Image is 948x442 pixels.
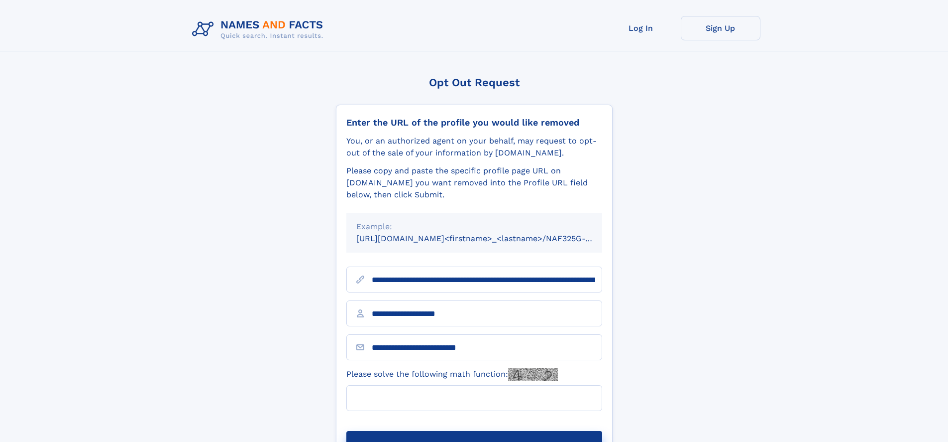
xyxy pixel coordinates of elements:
div: Enter the URL of the profile you would like removed [346,117,602,128]
div: Example: [356,221,592,233]
small: [URL][DOMAIN_NAME]<firstname>_<lastname>/NAF325G-xxxxxxxx [356,234,621,243]
div: You, or an authorized agent on your behalf, may request to opt-out of the sale of your informatio... [346,135,602,159]
img: Logo Names and Facts [188,16,331,43]
a: Log In [601,16,681,40]
a: Sign Up [681,16,760,40]
div: Please copy and paste the specific profile page URL on [DOMAIN_NAME] you want removed into the Pr... [346,165,602,201]
div: Opt Out Request [336,76,613,89]
label: Please solve the following math function: [346,368,558,381]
